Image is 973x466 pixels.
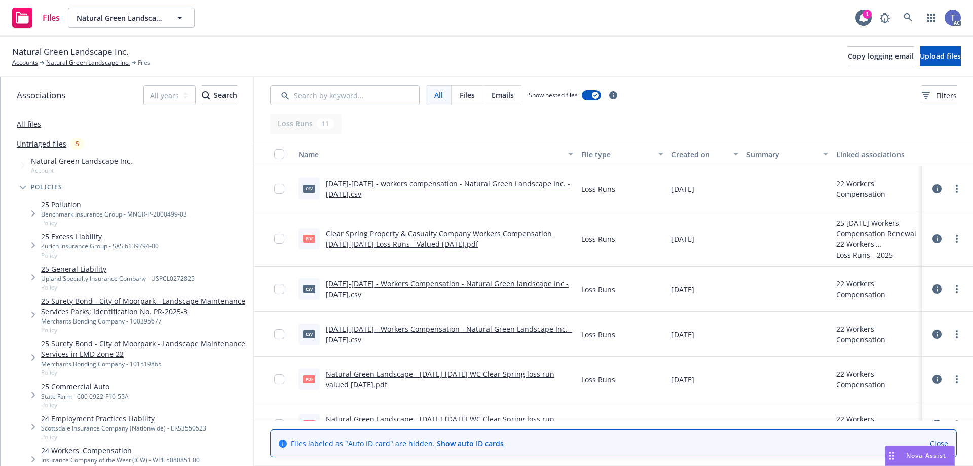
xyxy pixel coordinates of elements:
span: Emails [492,90,514,100]
div: 5 [70,138,84,150]
span: [DATE] [671,234,694,244]
button: Nova Assist [885,446,955,466]
span: pdf [303,375,315,383]
input: Search by keyword... [270,85,420,105]
div: 22 Workers' Compensation [836,178,918,199]
a: [DATE]-[DATE] - Workers Compensation - Natural Green Landscape Inc. - [DATE].csv [326,324,572,344]
span: Natural Green Landscape Inc. [12,45,128,58]
button: Natural Green Landscape Inc. [68,8,195,28]
a: 24 Workers' Compensation [41,445,200,456]
a: Files [8,4,64,32]
a: more [951,283,963,295]
input: Toggle Row Selected [274,234,284,244]
div: Benchmark Insurance Group - MNGR-P-2000499-03 [41,210,187,219]
span: [DATE] [671,184,694,194]
span: pdf [303,235,315,242]
img: photo [945,10,961,26]
a: [DATE]-[DATE] - workers compensation - Natural Green Landscape Inc. - [DATE].csv [326,178,570,199]
span: Account [31,166,132,175]
span: Filters [922,90,957,101]
button: File type [577,142,667,166]
a: Show auto ID cards [437,439,504,448]
span: [DATE] [671,329,694,340]
div: Drag to move [885,446,898,465]
a: Untriaged files [17,138,66,149]
div: Insurance Company of the West (ICW) - WPL 5080851 00 [41,456,200,464]
div: 1 [863,10,872,19]
button: Upload files [920,46,961,66]
span: csv [303,330,315,338]
a: All files [17,119,41,129]
a: Natural Green Landscape - [DATE]-[DATE] WC Clear Spring loss run valued [DATE].pdf [326,369,554,389]
button: Filters [922,85,957,105]
span: All [434,90,443,100]
input: Toggle Row Selected [274,419,284,429]
input: Toggle Row Selected [274,329,284,339]
a: Accounts [12,58,38,67]
a: more [951,183,963,195]
div: Name [298,149,562,160]
a: 25 Surety Bond - City of Moorpark - Landscape Maintenance Services Parks; Identification No. PR-2... [41,296,249,317]
div: 25 [DATE] Workers' Compensation Renewal [836,218,918,239]
div: Merchants Bonding Company - 100395677 [41,317,249,326]
button: SearchSearch [202,85,237,105]
span: Loss Runs [581,419,615,430]
a: 25 General Liability [41,264,195,274]
a: Natural Green Landscape - [DATE]-[DATE] WC Clear Spring loss run valued [DATE].pdf [326,414,554,435]
span: Policy [41,401,129,409]
span: Filters [936,90,957,101]
span: Loss Runs [581,374,615,385]
span: Files [138,58,151,67]
a: more [951,328,963,340]
a: Close [930,438,948,449]
div: Scottsdale Insurance Company (Nationwide) - EKS3550523 [41,424,206,433]
span: Files [43,14,60,22]
a: Clear Spring Property & Casualty Company Workers Compensation [DATE]-[DATE] Loss Runs - Valued [D... [326,229,552,249]
div: 22 Workers' Compensation [836,414,918,435]
a: Switch app [921,8,942,28]
a: more [951,373,963,385]
span: Copy logging email [848,51,914,61]
a: more [951,418,963,431]
a: Search [898,8,918,28]
button: Name [294,142,577,166]
span: Policy [41,251,159,260]
span: Loss Runs [581,284,615,295]
button: Copy logging email [848,46,914,66]
div: 22 Workers' Compensation [836,324,918,345]
div: Upland Specialty Insurance Company - USPCL0272825 [41,274,195,283]
span: pdf [303,420,315,428]
input: Toggle Row Selected [274,374,284,384]
input: Toggle Row Selected [274,184,284,194]
div: Linked associations [836,149,918,160]
span: Loss Runs [581,184,615,194]
span: Policy [41,219,187,227]
span: csv [303,285,315,293]
div: Loss Runs - 2025 [836,249,918,260]
div: Summary [746,149,817,160]
span: Policies [31,184,63,190]
span: Natural Green Landscape Inc. [31,156,132,166]
span: Loss Runs [581,329,615,340]
span: Loss Runs [581,234,615,244]
button: Linked associations [832,142,922,166]
div: 22 Workers' Compensation [836,369,918,390]
a: 25 Pollution [41,199,187,210]
div: Search [202,86,237,105]
button: Created on [667,142,742,166]
span: [DATE] [671,284,694,295]
div: Zurich Insurance Group - SXS 6139794-00 [41,242,159,250]
a: 25 Commercial Auto [41,381,129,392]
span: Upload files [920,51,961,61]
span: Show nested files [529,91,578,99]
div: Merchants Bonding Company - 101519865 [41,360,249,368]
span: Files labeled as "Auto ID card" are hidden. [291,438,504,449]
span: Natural Green Landscape Inc. [77,13,164,23]
a: more [951,233,963,245]
span: [DATE] [671,419,694,430]
a: 25 Surety Bond - City of Moorpark - Landscape Maintenance Services in LMD Zone 22 [41,338,249,360]
span: Associations [17,89,65,102]
input: Toggle Row Selected [274,284,284,294]
div: File type [581,149,652,160]
button: Summary [742,142,833,166]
